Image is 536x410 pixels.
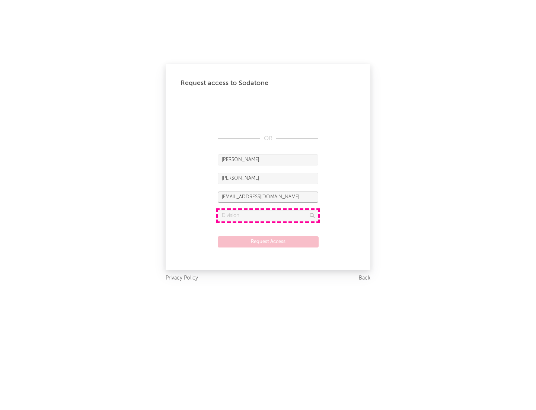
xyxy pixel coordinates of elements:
[218,210,318,221] input: Division
[166,274,198,283] a: Privacy Policy
[218,154,318,165] input: First Name
[218,173,318,184] input: Last Name
[218,192,318,203] input: Email
[181,79,355,88] div: Request access to Sodatone
[218,236,319,247] button: Request Access
[218,134,318,143] div: OR
[359,274,370,283] a: Back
